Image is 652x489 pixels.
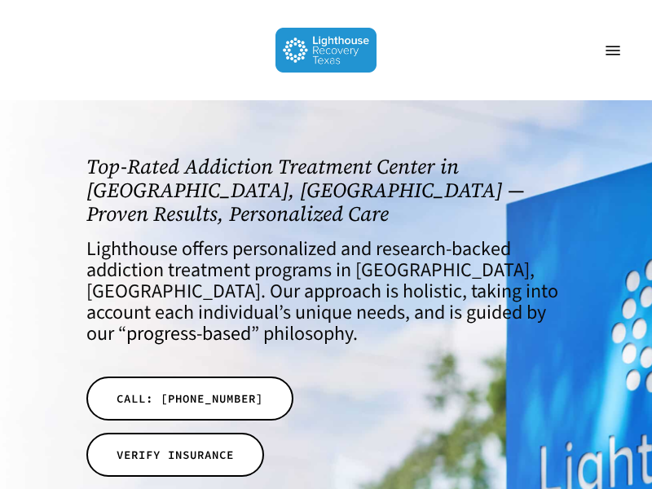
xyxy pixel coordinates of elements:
[126,319,251,348] a: progress-based
[86,433,264,477] a: VERIFY INSURANCE
[117,390,263,407] span: CALL: [PHONE_NUMBER]
[597,42,629,59] a: Navigation Menu
[86,377,293,421] a: CALL: [PHONE_NUMBER]
[86,239,566,345] h4: Lighthouse offers personalized and research-backed addiction treatment programs in [GEOGRAPHIC_DA...
[86,155,566,225] h1: Top-Rated Addiction Treatment Center in [GEOGRAPHIC_DATA], [GEOGRAPHIC_DATA] — Proven Results, Pe...
[275,28,377,73] img: Lighthouse Recovery Texas
[117,447,234,463] span: VERIFY INSURANCE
